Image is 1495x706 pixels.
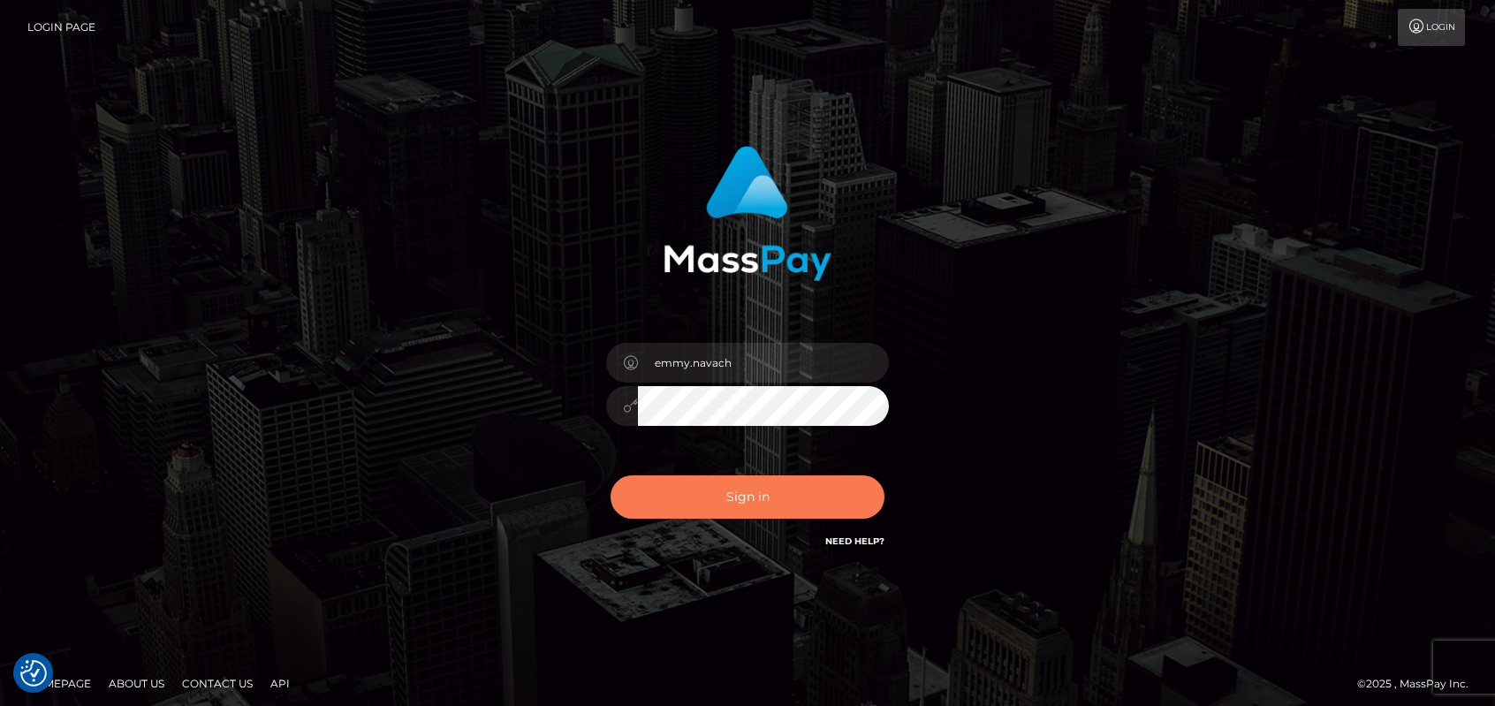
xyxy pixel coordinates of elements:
[20,660,47,687] img: Revisit consent button
[1357,674,1482,694] div: © 2025 , MassPay Inc.
[263,670,297,697] a: API
[102,670,171,697] a: About Us
[20,660,47,687] button: Consent Preferences
[27,9,95,46] a: Login Page
[1398,9,1465,46] a: Login
[175,670,260,697] a: Contact Us
[19,670,98,697] a: Homepage
[611,475,884,519] button: Sign in
[664,146,831,281] img: MassPay Login
[638,343,889,383] input: Username...
[825,535,884,547] a: Need Help?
